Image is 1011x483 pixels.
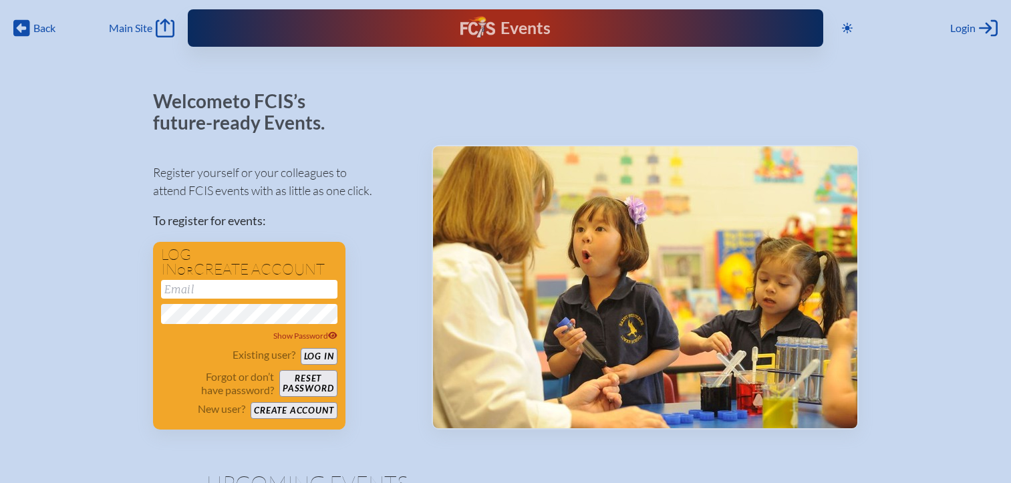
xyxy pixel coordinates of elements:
[198,402,245,416] p: New user?
[153,164,410,200] p: Register yourself or your colleagues to attend FCIS events with as little as one click.
[161,370,275,397] p: Forgot or don’t have password?
[161,280,337,299] input: Email
[109,19,174,37] a: Main Site
[368,16,643,40] div: FCIS Events — Future ready
[153,212,410,230] p: To register for events:
[301,348,337,365] button: Log in
[33,21,55,35] span: Back
[177,264,194,277] span: or
[109,21,152,35] span: Main Site
[273,331,337,341] span: Show Password
[153,91,340,133] p: Welcome to FCIS’s future-ready Events.
[433,146,857,428] img: Events
[950,21,976,35] span: Login
[251,402,337,419] button: Create account
[233,348,295,361] p: Existing user?
[161,247,337,277] h1: Log in create account
[279,370,337,397] button: Resetpassword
